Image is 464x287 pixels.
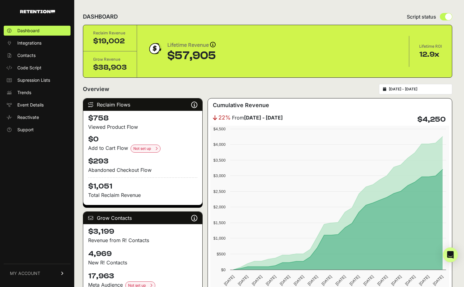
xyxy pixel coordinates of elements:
a: Trends [4,88,71,98]
span: Event Details [17,102,44,108]
span: Code Script [17,65,41,71]
h4: $293 [88,156,197,166]
span: Script status [407,13,436,20]
p: New R! Contacts [88,259,197,266]
div: Lifetime Revenue [167,41,216,50]
p: Total Reclaim Revenue [88,191,197,199]
text: [DATE] [349,274,361,286]
span: Reactivate [17,114,39,120]
text: $4,500 [213,127,226,131]
text: [DATE] [418,274,430,286]
a: Dashboard [4,26,71,36]
div: $19,002 [93,36,127,46]
span: Contacts [17,52,36,59]
h4: $3,199 [88,227,197,237]
text: [DATE] [363,274,375,286]
text: [DATE] [376,274,389,286]
div: 12.9x [419,50,442,59]
h4: $758 [88,113,197,123]
strong: [DATE] - [DATE] [244,115,283,121]
a: Reactivate [4,112,71,122]
div: Lifetime ROI [419,43,442,50]
a: Code Script [4,63,71,73]
text: [DATE] [279,274,291,286]
img: dollar-coin-05c43ed7efb7bc0c12610022525b4bbbb207c7efeef5aecc26f025e68dcafac9.png [147,41,162,56]
div: $57,905 [167,50,216,62]
h2: DASHBOARD [83,12,118,21]
text: $3,000 [213,173,226,178]
div: Grow Contacts [83,212,202,224]
img: Retention.com [20,10,55,13]
div: Add to Cart Flow [88,144,197,153]
text: [DATE] [307,274,319,286]
h4: 17,963 [88,271,197,281]
text: [DATE] [293,274,305,286]
span: From [232,114,283,121]
h4: 4,969 [88,249,197,259]
text: $4,000 [213,142,226,147]
text: $2,500 [213,189,226,194]
h3: Cumulative Revenue [213,101,269,110]
a: Supression Lists [4,75,71,85]
text: [DATE] [390,274,402,286]
span: Support [17,127,34,133]
text: [DATE] [265,274,277,286]
text: $3,500 [213,158,226,163]
text: $1,500 [213,220,226,225]
text: [DATE] [251,274,263,286]
text: $2,000 [213,205,226,209]
a: Event Details [4,100,71,110]
span: Trends [17,89,31,96]
h2: Overview [83,85,109,93]
h4: $1,051 [88,177,197,191]
div: Viewed Product Flow [88,123,197,131]
a: Contacts [4,50,71,60]
text: [DATE] [404,274,416,286]
a: Support [4,125,71,135]
div: Abandoned Checkout Flow [88,166,197,174]
text: [DATE] [335,274,347,286]
text: [DATE] [432,274,444,286]
div: Grow Revenue [93,56,127,63]
span: 22% [218,113,231,122]
h4: $0 [88,134,197,144]
span: MY ACCOUNT [10,270,40,276]
text: $500 [217,252,226,256]
span: Integrations [17,40,41,46]
span: Dashboard [17,28,40,34]
text: [DATE] [223,274,235,286]
text: [DATE] [321,274,333,286]
text: $0 [221,267,226,272]
text: [DATE] [237,274,249,286]
div: Reclaim Flows [83,98,202,111]
a: Integrations [4,38,71,48]
text: $1,000 [213,236,226,241]
p: Revenue from R! Contacts [88,237,197,244]
div: Open Intercom Messenger [443,247,458,262]
a: MY ACCOUNT [4,264,71,283]
div: $38,903 [93,63,127,72]
div: Reclaim Revenue [93,30,127,36]
span: Supression Lists [17,77,50,83]
h4: $4,250 [417,115,446,124]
